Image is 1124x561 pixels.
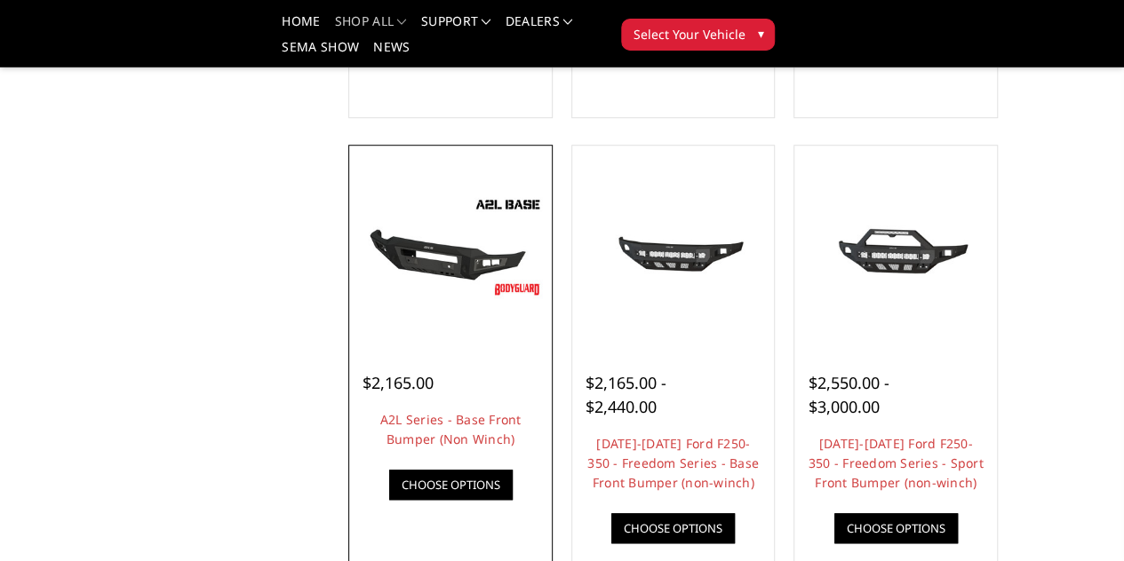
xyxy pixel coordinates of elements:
[611,513,735,543] a: Choose Options
[421,15,491,41] a: Support
[506,15,573,41] a: Dealers
[354,193,547,301] img: A2L Series - Base Front Bumper (Non Winch)
[335,15,407,41] a: shop all
[633,25,745,43] span: Select Your Vehicle
[577,150,770,344] a: 2017-2022 Ford F250-350 - Freedom Series - Base Front Bumper (non-winch) 2017-2022 Ford F250-350 ...
[282,15,320,41] a: Home
[587,435,759,491] a: [DATE]-[DATE] Ford F250-350 - Freedom Series - Base Front Bumper (non-winch)
[808,372,889,417] span: $2,550.00 - $3,000.00
[373,41,410,67] a: News
[799,150,992,344] a: 2017-2022 Ford F250-350 - Freedom Series - Sport Front Bumper (non-winch) 2017-2022 Ford F250-350...
[809,435,984,491] a: [DATE]-[DATE] Ford F250-350 - Freedom Series - Sport Front Bumper (non-winch)
[621,19,775,51] button: Select Your Vehicle
[354,150,547,344] a: A2L Series - Base Front Bumper (Non Winch) A2L Series - Base Front Bumper (Non Winch)
[380,411,522,447] a: A2L Series - Base Front Bumper (Non Winch)
[282,41,359,67] a: SEMA Show
[586,372,666,417] span: $2,165.00 - $2,440.00
[834,513,958,543] a: Choose Options
[389,470,513,500] a: Choose Options
[757,24,763,43] span: ▾
[577,201,770,292] img: 2017-2022 Ford F250-350 - Freedom Series - Base Front Bumper (non-winch)
[799,201,992,292] img: 2017-2022 Ford F250-350 - Freedom Series - Sport Front Bumper (non-winch)
[363,372,434,393] span: $2,165.00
